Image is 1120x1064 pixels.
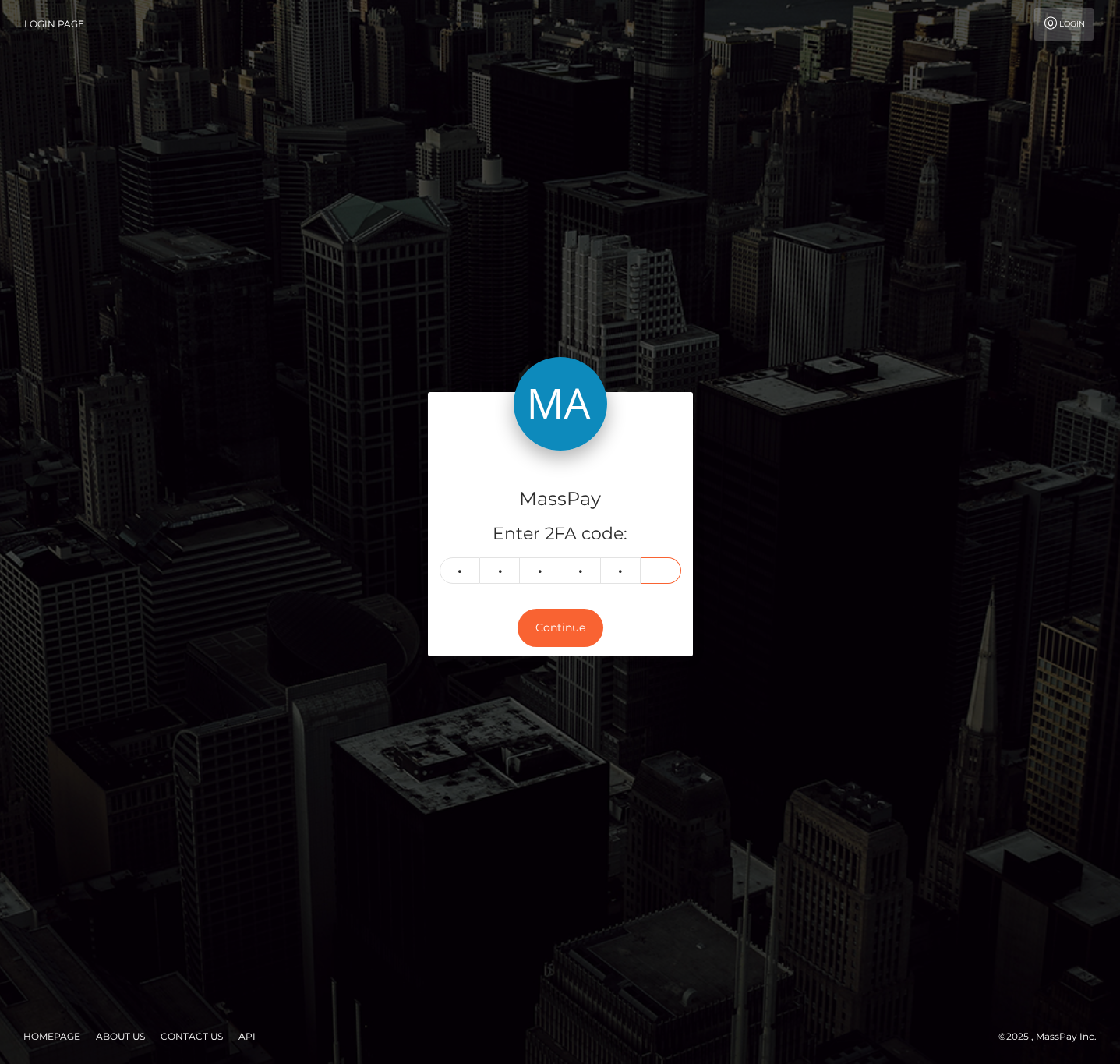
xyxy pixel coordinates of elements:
[440,486,681,513] h4: MassPay
[1034,8,1094,41] a: Login
[514,357,607,451] img: MassPay
[24,8,84,41] a: Login Page
[440,522,681,546] h5: Enter 2FA code:
[154,1024,229,1048] a: Contact Us
[998,1028,1108,1045] div: © 2025 , MassPay Inc.
[90,1024,151,1048] a: About Us
[232,1024,262,1048] a: API
[518,609,603,647] button: Continue
[17,1024,87,1048] a: Homepage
